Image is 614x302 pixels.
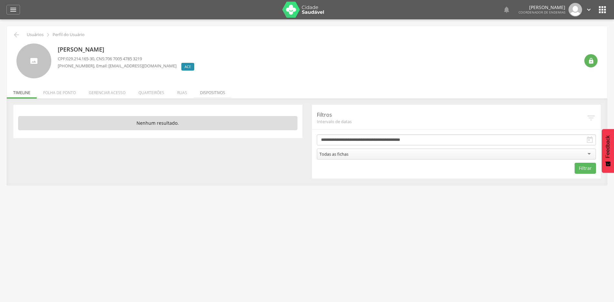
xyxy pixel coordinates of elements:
li: Quarteirões [132,83,171,99]
li: Folha de ponto [37,83,82,99]
p: [PERSON_NAME] [518,5,565,10]
a:  [503,3,510,16]
i:  [45,31,52,38]
i:  [9,6,17,14]
p: [PERSON_NAME] [58,45,197,54]
span: 706 7005 4785 3219 [105,56,142,62]
span: Intervalo de datas [317,119,587,124]
div: Todas as fichas [319,151,348,157]
span: Feedback [605,135,611,158]
i: Voltar [13,31,20,39]
a:  [585,3,592,16]
p: Usuários [27,32,44,37]
i:  [597,5,608,15]
i:  [585,6,592,13]
li: Ruas [171,83,194,99]
p: , Email: [EMAIL_ADDRESS][DOMAIN_NAME] [58,63,176,69]
a:  [6,5,20,15]
li: Gerenciar acesso [82,83,132,99]
i:  [503,6,510,14]
li: Dispositivos [194,83,232,99]
i:  [586,113,596,123]
div: Resetar senha [584,54,598,67]
p: Nenhum resultado. [18,116,297,130]
span: Coordenador de Endemias [518,10,565,15]
span: ACE [185,64,191,69]
p: CPF: , CNS: [58,56,197,62]
span: [PHONE_NUMBER] [58,63,94,69]
button: Feedback - Mostrar pesquisa [602,129,614,173]
button: Filtrar [575,163,596,174]
i:  [586,136,594,144]
i:  [588,58,594,64]
span: 029.214.165-30 [66,56,94,62]
p: Perfil do Usuário [53,32,85,37]
p: Filtros [317,111,587,119]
